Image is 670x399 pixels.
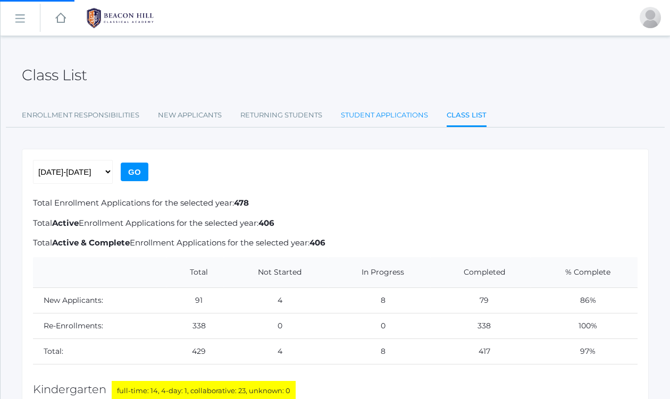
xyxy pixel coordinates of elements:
p: Total Enrollment Applications for the selected year: [33,197,638,209]
p: Total Enrollment Applications for the selected year: [33,237,638,249]
b: Active & Complete [52,237,130,248]
b: 478 [234,198,249,208]
th: In Progress [328,257,430,288]
th: Completed [430,257,531,288]
td: 86% [531,287,638,313]
td: 338 [166,313,224,338]
h2: Class List [22,67,87,83]
td: 100% [531,313,638,338]
td: 338 [430,313,531,338]
td: 0 [224,313,328,338]
td: Re-Enrollments: [33,313,166,338]
td: New Applicants: [33,287,166,313]
td: 91 [166,287,224,313]
a: New Applicants [158,105,222,126]
td: 417 [430,338,531,364]
td: 429 [166,338,224,364]
td: 97% [531,338,638,364]
b: 406 [258,218,274,228]
td: 4 [224,287,328,313]
p: Total Enrollment Applications for the selected year: [33,217,638,230]
th: Total [166,257,224,288]
a: Student Applications [341,105,428,126]
td: 8 [328,338,430,364]
input: Go [121,163,148,181]
b: 406 [309,237,325,248]
a: Class List [447,105,487,128]
th: Not Started [224,257,328,288]
th: % Complete [531,257,638,288]
h2: Kindergarten [33,383,638,397]
a: Returning Students [240,105,322,126]
td: 4 [224,338,328,364]
td: 8 [328,287,430,313]
td: 79 [430,287,531,313]
td: Total: [33,338,166,364]
img: BHCALogos-05-308ed15e86a5a0abce9b8dd61676a3503ac9727e845dece92d48e8588c001991.png [80,5,160,31]
b: Active [52,218,79,228]
div: Heather Bernardi [640,7,661,28]
td: 0 [328,313,430,338]
a: Enrollment Responsibilities [22,105,139,126]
